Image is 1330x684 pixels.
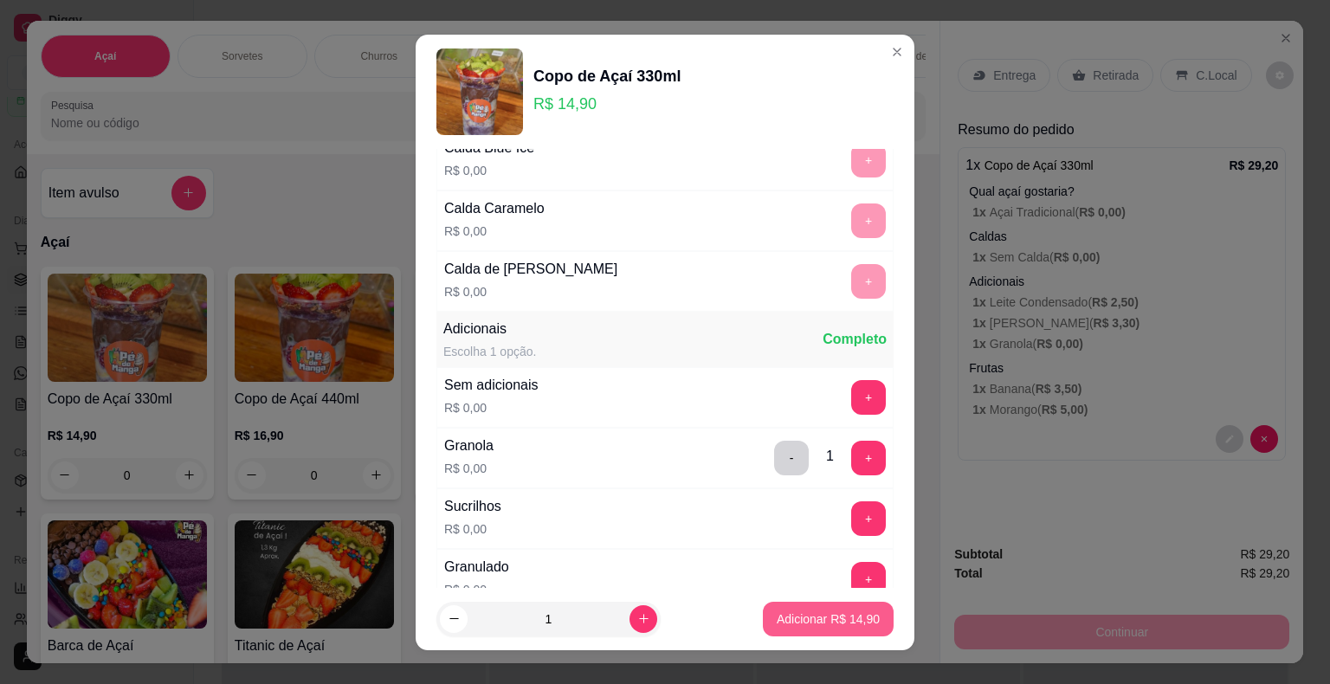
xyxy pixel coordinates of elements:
button: decrease-product-quantity [440,605,468,633]
button: Adicionar R$ 14,90 [763,602,894,636]
p: R$ 0,00 [444,520,501,538]
div: Escolha 1 opção. [443,343,536,360]
div: Adicionais [443,319,536,339]
div: Granulado [444,557,509,578]
button: add [851,441,886,475]
p: Adicionar R$ 14,90 [777,610,880,628]
div: Sem adicionais [444,375,539,396]
p: R$ 0,00 [444,581,509,598]
div: 1 [826,446,834,467]
p: R$ 0,00 [444,399,539,416]
button: add [851,380,886,415]
button: delete [774,441,809,475]
button: add [851,562,886,597]
div: Calda de [PERSON_NAME] [444,259,617,280]
p: R$ 0,00 [444,283,617,300]
div: Sucrilhos [444,496,501,517]
div: Completo [823,329,887,350]
p: R$ 0,00 [444,223,545,240]
button: add [851,501,886,536]
div: Copo de Açaí 330ml [533,64,681,88]
p: R$ 0,00 [444,460,494,477]
div: Granola [444,436,494,456]
p: R$ 14,90 [533,92,681,116]
button: increase-product-quantity [629,605,657,633]
button: Close [883,38,911,66]
p: R$ 0,00 [444,162,534,179]
img: product-image [436,48,523,135]
div: Calda Caramelo [444,198,545,219]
